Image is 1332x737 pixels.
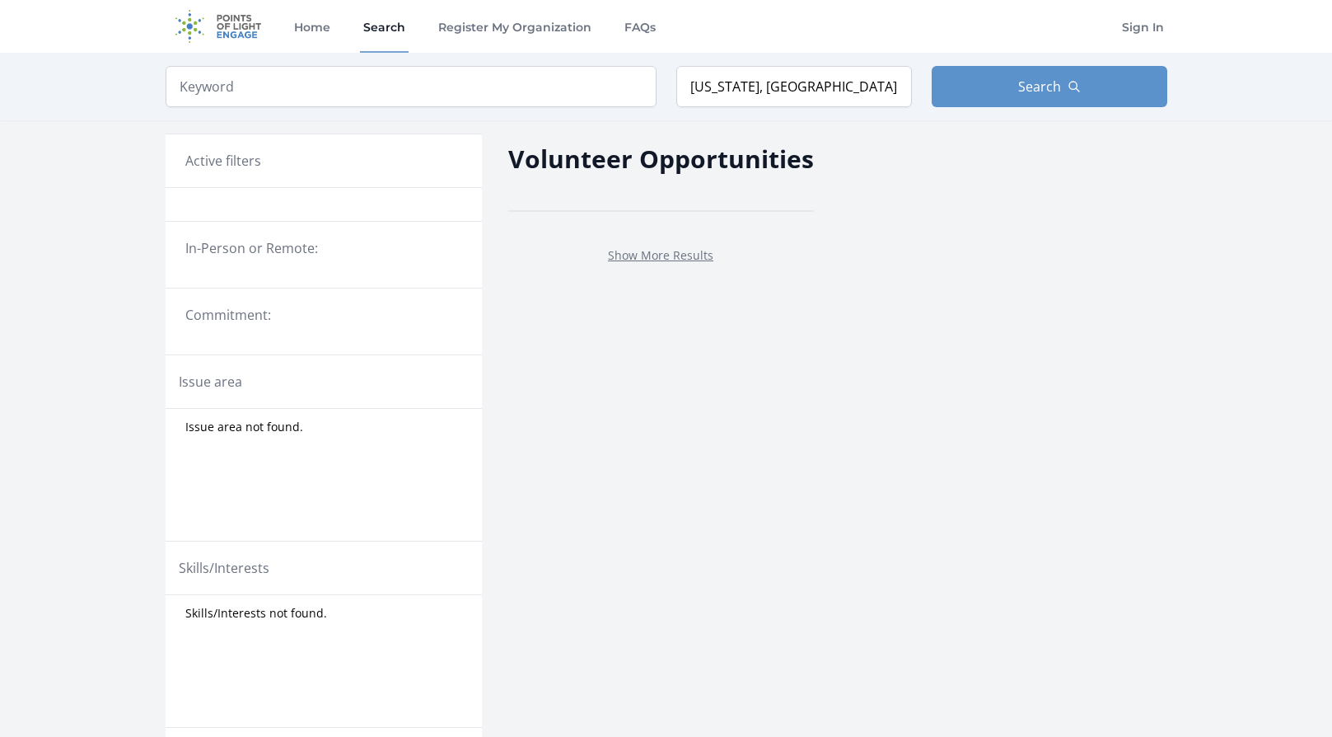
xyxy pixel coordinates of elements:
[185,151,261,171] h3: Active filters
[185,605,327,622] span: Skills/Interests not found.
[608,247,713,263] a: Show More Results
[185,419,303,435] span: Issue area not found.
[179,558,269,578] legend: Skills/Interests
[185,238,462,258] legend: In-Person or Remote:
[932,66,1167,107] button: Search
[179,372,242,392] legend: Issue area
[166,66,657,107] input: Keyword
[1018,77,1061,96] span: Search
[508,140,814,177] h2: Volunteer Opportunities
[185,305,462,325] legend: Commitment:
[676,66,912,107] input: Location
